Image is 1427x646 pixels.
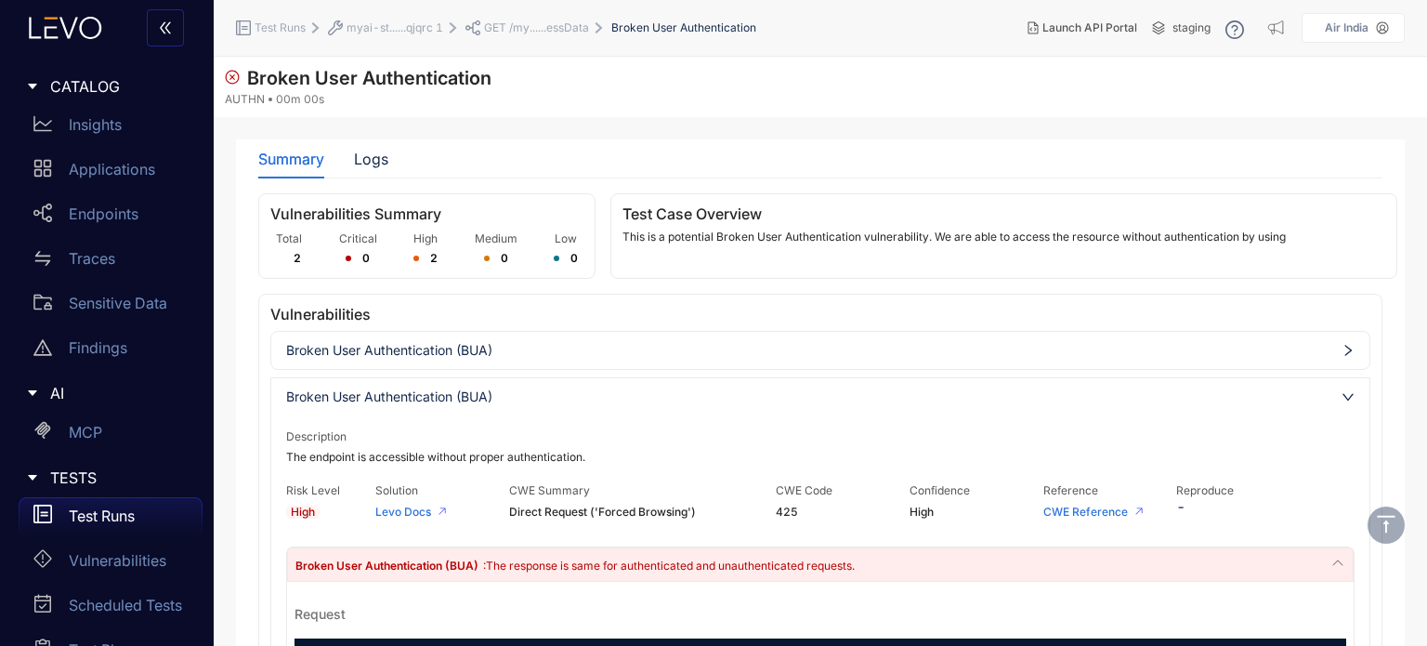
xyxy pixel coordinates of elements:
[69,205,138,222] p: Endpoints
[555,232,577,245] span: Low
[225,93,265,106] span: AUTHN
[276,232,302,245] span: Total
[50,385,188,402] span: AI
[509,506,777,519] span: Direct Request ('Forced Browsing')
[286,451,1355,464] span: The endpoint is accessible without proper authentication.
[225,67,491,89] span: Broken User Authentication
[1013,13,1152,43] button: Launch API Portal
[26,80,39,93] span: caret-right
[776,483,832,497] span: CWE Code
[295,607,346,622] div: Request
[26,387,39,400] span: caret-right
[910,483,970,497] span: Confidence
[255,21,306,34] span: Test Runs
[1043,505,1128,519] a: CWE Reference
[1342,390,1355,403] span: right
[258,151,324,167] div: Summary
[50,469,188,486] span: TESTS
[19,284,203,329] a: Sensitive Data
[19,329,203,374] a: Findings
[33,249,52,268] span: swap
[501,252,508,265] span: 0
[347,21,443,34] span: myai-st......qjqrc 1
[33,338,52,357] span: warning
[286,343,1355,358] span: Broken User Authentication (BUA)
[294,252,301,265] span: 2
[286,429,347,443] span: Description
[375,483,418,497] span: Solution
[69,552,166,569] p: Vulnerabilities
[1043,483,1098,497] span: Reference
[509,483,590,497] span: CWE Summary
[69,339,127,356] p: Findings
[19,542,203,587] a: Vulnerabilities
[69,295,167,311] p: Sensitive Data
[375,505,431,519] a: Levo Docs
[286,389,1355,404] span: Broken User Authentication (BUA)
[19,240,203,284] a: Traces
[776,506,910,519] span: 425
[147,9,184,46] button: double-left
[69,116,122,133] p: Insights
[413,232,438,245] span: High
[910,506,1043,519] span: High
[69,161,155,178] p: Applications
[19,151,203,195] a: Applications
[622,205,1385,222] h3: Test Case Overview
[19,106,203,151] a: Insights
[483,559,855,573] span: : The response is same for authenticated and unauthenticated requests.
[11,458,203,497] div: TESTS
[484,21,589,34] span: GET /my......essData
[69,597,182,613] p: Scheduled Tests
[11,374,203,413] div: AI
[270,205,583,222] h3: Vulnerabilities Summary
[270,306,1370,323] h3: Vulnerabilities
[1176,483,1234,497] span: Reproduce
[50,78,188,95] span: CATALOG
[570,252,578,265] span: 0
[362,252,370,265] span: 0
[1176,481,1310,529] div: -
[1325,21,1368,34] p: Air India
[611,21,756,34] span: Broken User Authentication
[430,252,438,265] span: 2
[1042,21,1137,34] span: Launch API Portal
[286,506,320,519] span: High
[19,497,203,542] a: Test Runs
[158,20,173,37] span: double-left
[69,508,135,524] p: Test Runs
[354,151,388,167] div: Logs
[295,559,481,573] span: Broken User Authentication (BUA)
[26,471,39,484] span: caret-right
[19,195,203,240] a: Endpoints
[19,414,203,458] a: MCP
[69,424,102,441] p: MCP
[475,232,517,245] span: Medium
[1375,513,1397,535] span: vertical-align-top
[1342,344,1355,357] span: right
[11,67,203,106] div: CATALOG
[19,587,203,631] a: Scheduled Tests
[276,93,324,106] span: 00m 00s
[1172,21,1211,34] span: staging
[622,231,1385,244] p: This is a potential Broken User Authentication vulnerability. We are able to access the resource ...
[339,232,377,245] span: Critical
[286,483,340,497] span: Risk Level
[69,250,115,267] p: Traces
